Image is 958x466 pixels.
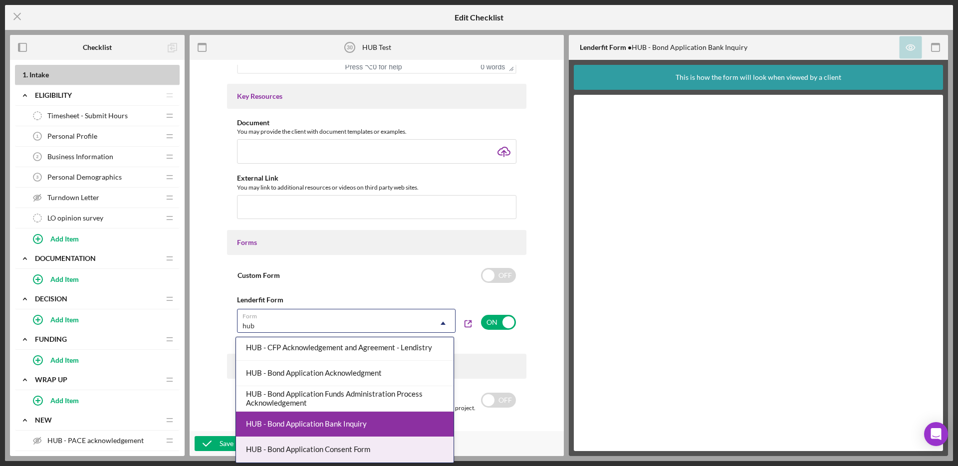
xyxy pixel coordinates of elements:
[480,63,505,71] button: 0 words
[50,229,79,248] div: Add Item
[455,13,503,22] h5: Edit Checklist
[8,8,269,19] div: .
[25,229,180,248] button: Add Item
[676,65,841,90] div: This is how the form will look when viewed by a client
[25,269,180,289] button: Add Item
[924,422,948,446] div: Open Intercom Messenger
[50,350,79,369] div: Add Item
[47,112,128,120] span: Timesheet - Submit Hours
[25,309,180,329] button: Add Item
[347,44,353,50] tspan: 30
[35,376,160,384] div: Wrap up
[47,153,113,161] span: Business Information
[35,335,160,343] div: Funding
[362,43,391,51] div: HUB Test
[195,436,243,451] button: Save
[580,43,632,51] b: Lenderfit Form •
[35,254,160,262] div: Documentation
[8,8,269,19] body: Rich Text Area. Press ALT-0 for help.
[36,134,39,139] tspan: 1
[35,91,160,99] div: Eligibility
[50,269,79,288] div: Add Item
[236,437,454,463] div: HUB - Bond Application Consent Form
[584,105,934,441] iframe: Lenderfit form
[237,295,283,304] b: Lenderfit Form
[47,132,97,140] span: Personal Profile
[50,391,79,410] div: Add Item
[236,412,454,437] div: HUB - Bond Application Bank Inquiry
[505,60,515,73] div: Press the Up and Down arrow keys to resize the editor.
[83,43,112,51] b: Checklist
[47,437,144,445] span: HUB - PACE acknowledgement
[238,271,280,279] label: Custom Form
[36,154,39,159] tspan: 2
[35,295,160,303] div: Decision
[25,350,180,370] button: Add Item
[220,436,234,451] div: Save
[237,174,516,182] div: External Link
[36,175,39,180] tspan: 3
[47,194,99,202] span: Turndown Letter
[237,119,516,127] div: Document
[237,92,516,100] div: Key Resources
[236,386,454,412] div: HUB - Bond Application Funds Administration Process Acknowledgement
[25,390,180,410] button: Add Item
[237,238,516,246] div: Forms
[47,214,103,222] span: LO opinion survey
[35,416,160,424] div: new
[22,70,28,79] span: 1 .
[237,183,516,193] div: You may link to additional resources or videos on third party web sites.
[237,127,516,137] div: You may provide the client with document templates or examples.
[29,70,49,79] span: Intake
[50,310,79,329] div: Add Item
[236,335,454,361] div: HUB - CFP Acknowledgement and Agreement - Lendistry
[47,173,122,181] span: Personal Demographics
[236,361,454,386] div: HUB - Bond Application Acknowledgment
[330,63,418,71] div: Press ⌥0 for help
[580,43,747,51] div: HUB - Bond Application Bank Inquiry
